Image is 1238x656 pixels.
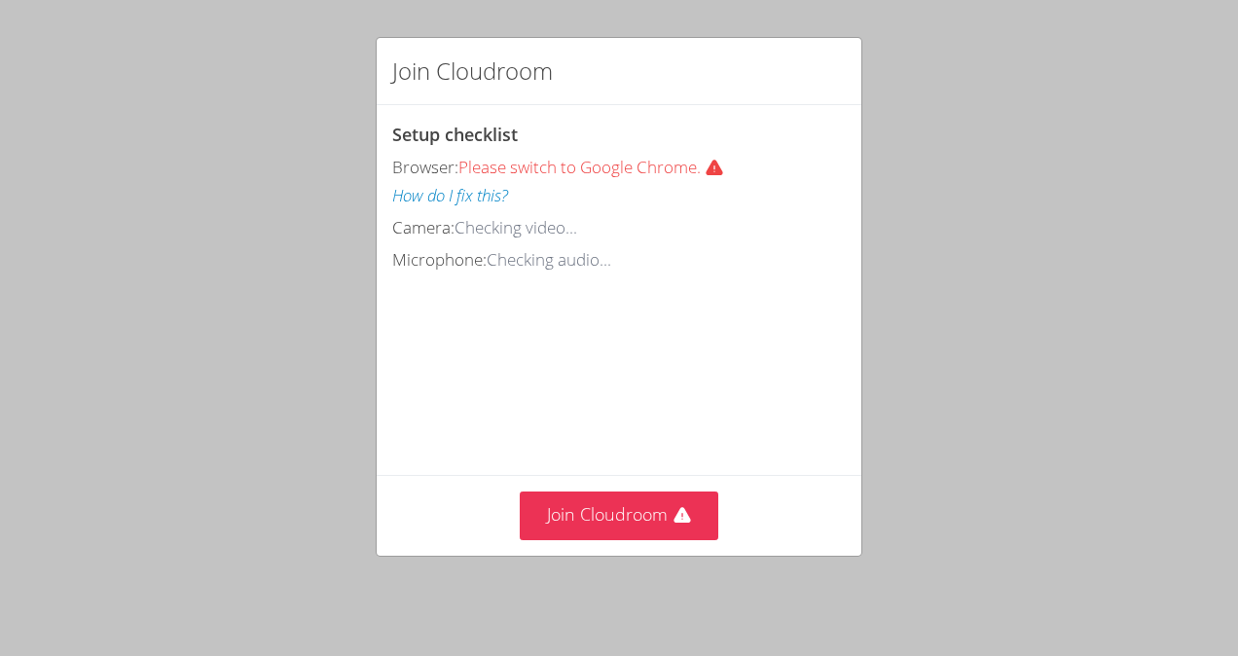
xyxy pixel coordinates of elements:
button: How do I fix this? [392,182,508,210]
h2: Join Cloudroom [392,54,553,89]
span: Checking video... [455,216,577,238]
span: Browser: [392,156,458,178]
span: Please switch to Google Chrome. [458,156,732,178]
button: Join Cloudroom [520,492,719,539]
span: Setup checklist [392,123,518,146]
span: Camera: [392,216,455,238]
span: Microphone: [392,248,487,271]
span: Checking audio... [487,248,611,271]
